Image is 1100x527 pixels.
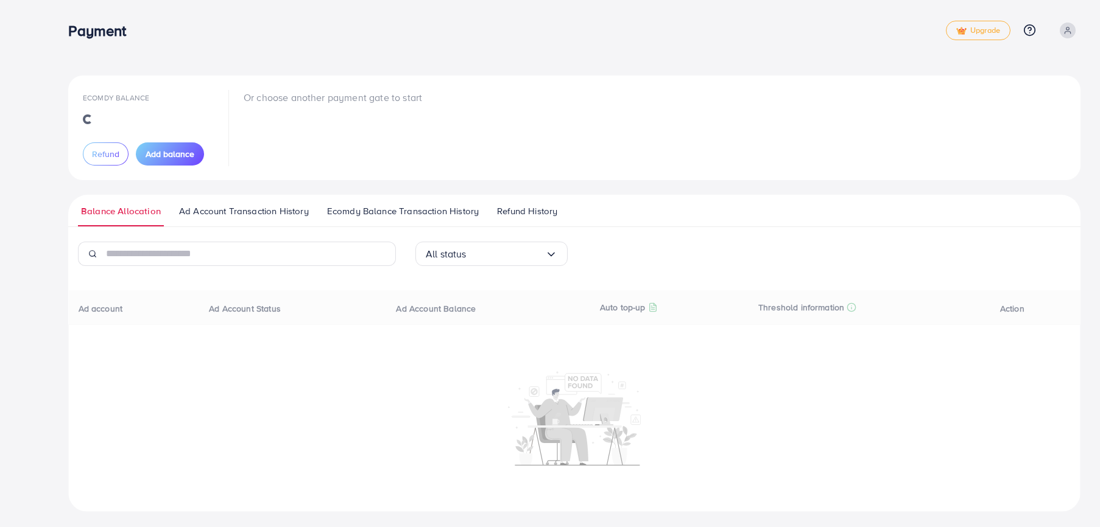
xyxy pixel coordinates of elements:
div: Search for option [415,242,568,266]
span: Ecomdy Balance [83,92,149,103]
span: Ecomdy Balance Transaction History [327,204,479,218]
span: Balance Allocation [81,204,161,218]
button: Add balance [136,142,204,166]
p: Or choose another payment gate to start [244,90,422,105]
span: Ad Account Transaction History [179,204,309,218]
span: All status [426,245,467,263]
button: Refund [83,142,129,166]
img: tick [956,27,967,35]
input: Search for option [467,245,545,263]
span: Refund [92,148,119,160]
h3: Payment [68,22,136,40]
a: tickUpgrade [946,21,1010,40]
span: Add balance [146,148,194,160]
span: Upgrade [956,26,1000,35]
span: Refund History [497,204,557,218]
